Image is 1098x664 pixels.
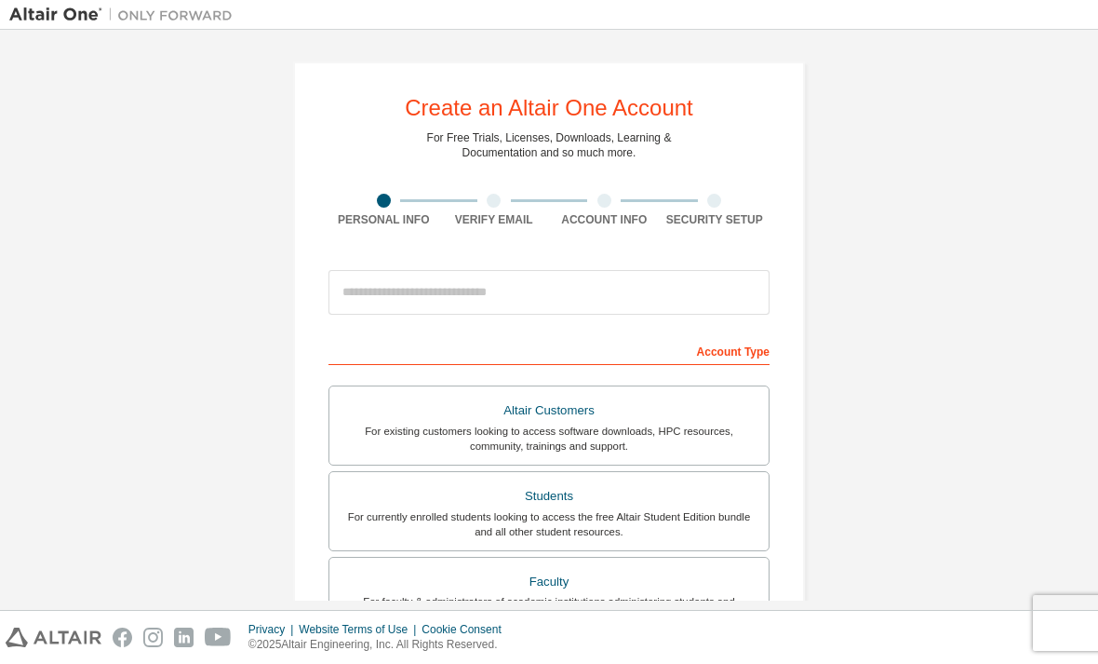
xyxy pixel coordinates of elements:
div: Account Type [328,335,770,365]
div: Altair Customers [341,398,757,424]
div: Security Setup [660,212,770,227]
img: linkedin.svg [174,628,194,647]
div: Website Terms of Use [299,622,422,637]
div: Verify Email [439,212,550,227]
div: For faculty & administrators of academic institutions administering students and accessing softwa... [341,594,757,624]
div: Privacy [248,622,299,637]
img: altair_logo.svg [6,628,101,647]
div: Students [341,483,757,509]
div: Personal Info [328,212,439,227]
div: For existing customers looking to access software downloads, HPC resources, community, trainings ... [341,424,757,454]
div: Cookie Consent [422,622,512,637]
div: Account Info [549,212,660,227]
div: Faculty [341,569,757,595]
div: Create an Altair One Account [405,97,693,119]
p: © 2025 Altair Engineering, Inc. All Rights Reserved. [248,637,513,653]
img: facebook.svg [113,628,132,647]
img: Altair One [9,6,242,24]
div: For Free Trials, Licenses, Downloads, Learning & Documentation and so much more. [427,130,672,160]
img: instagram.svg [143,628,163,647]
div: For currently enrolled students looking to access the free Altair Student Edition bundle and all ... [341,509,757,539]
img: youtube.svg [205,628,232,647]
